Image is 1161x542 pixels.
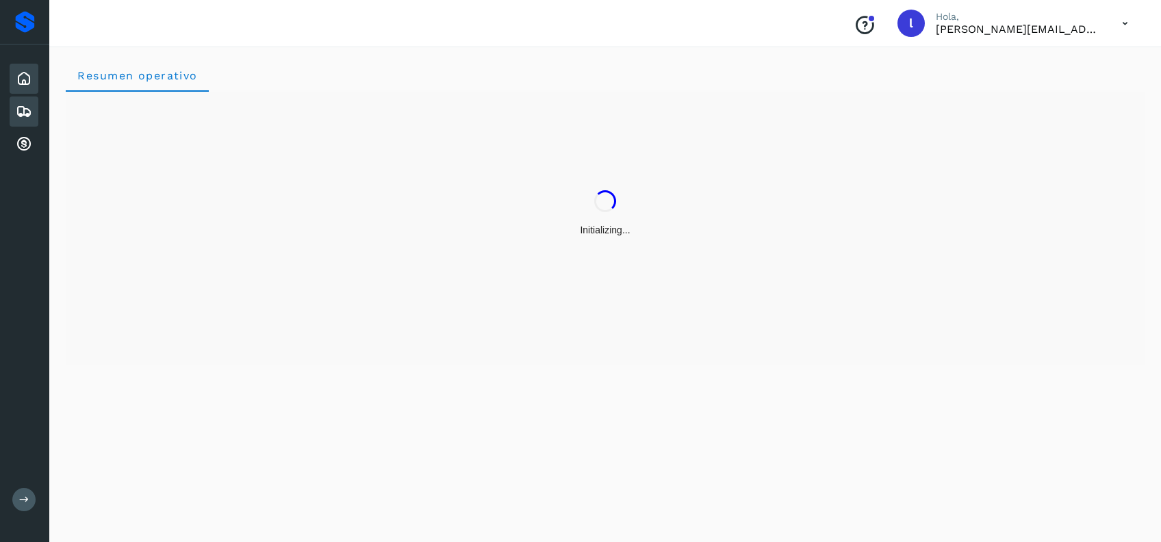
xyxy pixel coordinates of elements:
[936,11,1100,23] p: Hola,
[10,129,38,159] div: Cuentas por cobrar
[10,96,38,127] div: Embarques
[936,23,1100,36] p: lorena.rojo@serviciosatc.com.mx
[77,69,198,82] span: Resumen operativo
[10,64,38,94] div: Inicio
